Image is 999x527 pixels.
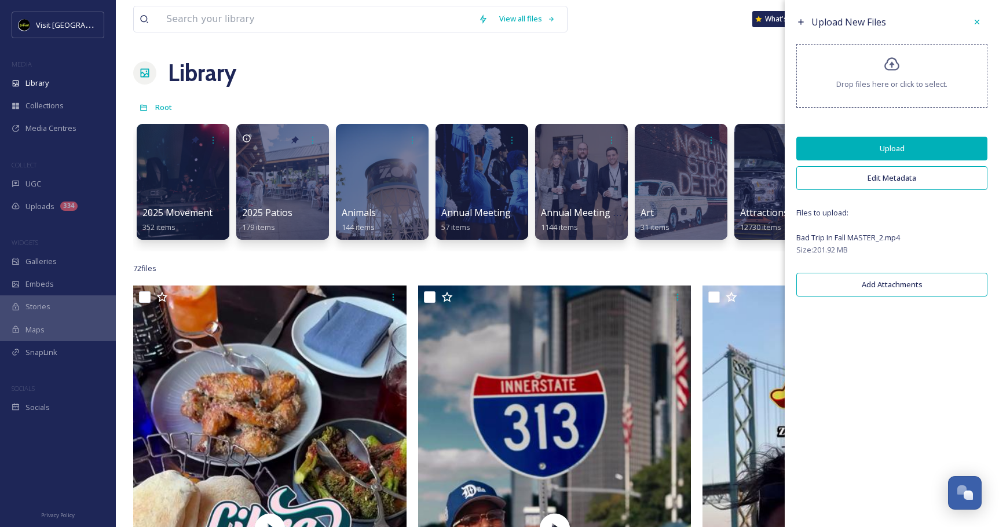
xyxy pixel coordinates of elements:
[19,19,30,31] img: VISIT%20DETROIT%20LOGO%20-%20BLACK%20BACKGROUND.png
[133,263,156,274] span: 72 file s
[796,166,987,190] button: Edit Metadata
[740,206,788,219] span: Attractions
[31,67,41,76] img: tab_domain_overview_orange.svg
[128,68,195,76] div: Keywords by Traffic
[242,222,275,232] span: 179 items
[811,16,886,28] span: Upload New Files
[155,100,172,114] a: Root
[441,206,511,219] span: Annual Meeting
[796,207,987,218] span: Files to upload:
[342,207,376,232] a: Animals144 items
[41,507,75,521] a: Privacy Policy
[25,78,49,89] span: Library
[12,384,35,393] span: SOCIALS
[836,79,947,90] span: Drop files here or click to select.
[641,222,669,232] span: 31 items
[242,207,292,232] a: 2025 Patios179 items
[796,244,848,255] span: Size: 201.92 MB
[541,222,578,232] span: 1144 items
[19,19,28,28] img: logo_orange.svg
[168,56,236,90] a: Library
[32,19,57,28] div: v 4.0.25
[541,207,645,232] a: Annual Meeting (Eblast)1144 items
[25,123,76,134] span: Media Centres
[242,206,292,219] span: 2025 Patios
[752,11,810,27] a: What's New
[342,206,376,219] span: Animals
[541,206,645,219] span: Annual Meeting (Eblast)
[25,201,54,212] span: Uploads
[493,8,561,30] a: View all files
[641,207,669,232] a: Art31 items
[25,324,45,335] span: Maps
[796,273,987,297] button: Add Attachments
[25,279,54,290] span: Embeds
[25,301,50,312] span: Stories
[25,402,50,413] span: Socials
[342,222,375,232] span: 144 items
[25,100,64,111] span: Collections
[25,178,41,189] span: UGC
[30,30,127,39] div: Domain: [DOMAIN_NAME]
[142,207,213,232] a: 2025 Movement352 items
[12,238,38,247] span: WIDGETS
[641,206,654,219] span: Art
[142,222,175,232] span: 352 items
[160,6,473,32] input: Search your library
[36,19,126,30] span: Visit [GEOGRAPHIC_DATA]
[25,347,57,358] span: SnapLink
[740,222,781,232] span: 12730 items
[441,207,511,232] a: Annual Meeting57 items
[441,222,470,232] span: 57 items
[19,30,28,39] img: website_grey.svg
[60,202,78,211] div: 334
[155,102,172,112] span: Root
[12,60,32,68] span: MEDIA
[796,232,900,243] span: Bad Trip In Fall MASTER_2.mp4
[948,476,982,510] button: Open Chat
[41,511,75,519] span: Privacy Policy
[44,68,104,76] div: Domain Overview
[12,160,36,169] span: COLLECT
[740,207,788,232] a: Attractions12730 items
[115,67,125,76] img: tab_keywords_by_traffic_grey.svg
[142,206,213,219] span: 2025 Movement
[25,256,57,267] span: Galleries
[796,137,987,160] button: Upload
